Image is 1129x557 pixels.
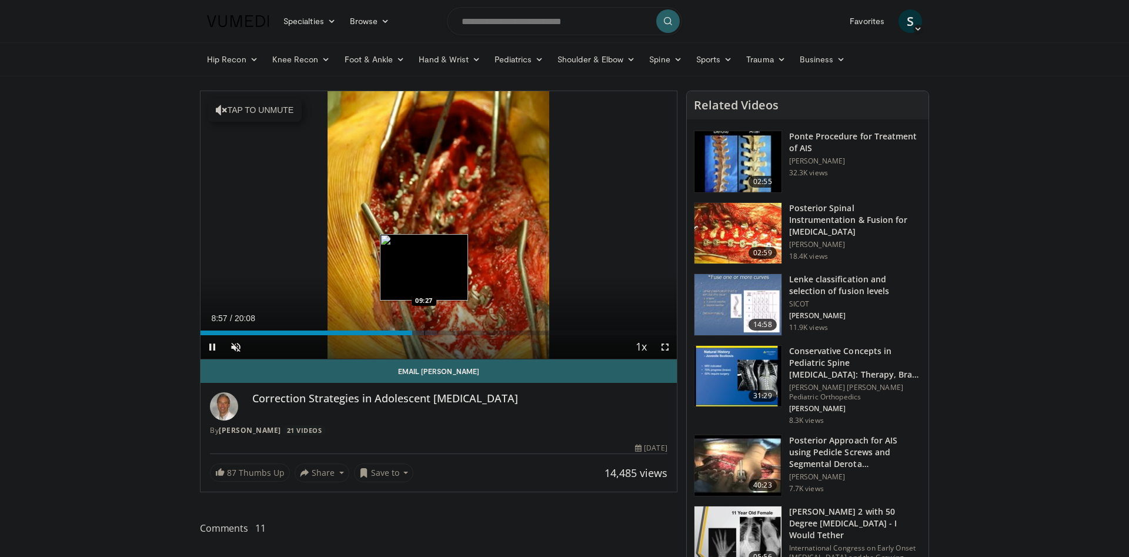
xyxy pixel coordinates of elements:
[210,392,238,421] img: Avatar
[898,9,922,33] a: S
[276,9,343,33] a: Specialties
[208,98,302,122] button: Tap to unmute
[227,467,236,478] span: 87
[789,202,921,238] h3: Posterior Spinal Instrumentation & Fusion for [MEDICAL_DATA]
[604,466,667,480] span: 14,485 views
[230,313,232,323] span: /
[749,247,777,259] span: 02:59
[694,203,781,264] img: 1748410_3.png.150x105_q85_crop-smart_upscale.jpg
[550,48,642,71] a: Shoulder & Elbow
[219,425,281,435] a: [PERSON_NAME]
[211,313,227,323] span: 8:57
[789,240,921,249] p: [PERSON_NAME]
[789,299,921,309] p: SICOT
[200,48,265,71] a: Hip Recon
[201,359,677,383] a: Email [PERSON_NAME]
[789,311,921,321] p: [PERSON_NAME]
[694,435,781,496] img: rn8kB78YDk8-9ZN34xMDoxOjBrO-I4W8_1.150x105_q85_crop-smart_upscale.jpg
[749,176,777,188] span: 02:55
[380,234,468,301] img: image.jpeg
[789,345,921,381] h3: Conservative Concepts in Pediatric Spine [MEDICAL_DATA]: Therapy, Brace o…
[354,463,414,482] button: Save to
[793,48,853,71] a: Business
[283,425,326,435] a: 21 Videos
[487,48,550,71] a: Pediatrics
[265,48,338,71] a: Knee Recon
[210,425,667,436] div: By
[207,15,269,27] img: VuMedi Logo
[749,390,777,402] span: 31:29
[642,48,689,71] a: Spine
[694,274,781,335] img: 297964_0000_1.png.150x105_q85_crop-smart_upscale.jpg
[739,48,793,71] a: Trauma
[635,443,667,453] div: [DATE]
[789,416,824,425] p: 8.3K views
[694,345,921,425] a: 31:29 Conservative Concepts in Pediatric Spine [MEDICAL_DATA]: Therapy, Brace o… [PERSON_NAME] [P...
[789,156,921,166] p: [PERSON_NAME]
[694,274,921,336] a: 14:58 Lenke classification and selection of fusion levels SICOT [PERSON_NAME] 11.9K views
[653,335,677,359] button: Fullscreen
[789,252,828,261] p: 18.4K views
[630,335,653,359] button: Playback Rate
[789,168,828,178] p: 32.3K views
[789,323,828,332] p: 11.9K views
[338,48,412,71] a: Foot & Ankle
[295,463,349,482] button: Share
[843,9,891,33] a: Favorites
[694,346,781,407] img: f88ede7f-1e63-47fb-a07f-1bc65a26cc0a.150x105_q85_crop-smart_upscale.jpg
[749,479,777,491] span: 40:23
[343,9,397,33] a: Browse
[235,313,255,323] span: 20:08
[694,202,921,265] a: 02:59 Posterior Spinal Instrumentation & Fusion for [MEDICAL_DATA] [PERSON_NAME] 18.4K views
[201,331,677,335] div: Progress Bar
[201,335,224,359] button: Pause
[789,484,824,493] p: 7.7K views
[200,521,677,536] span: Comments 11
[689,48,740,71] a: Sports
[694,131,781,192] img: Ponte_Procedure_for_Scoliosis_100000344_3.jpg.150x105_q85_crop-smart_upscale.jpg
[412,48,487,71] a: Hand & Wrist
[252,392,667,405] h4: Correction Strategies in Adolescent [MEDICAL_DATA]
[749,319,777,331] span: 14:58
[201,91,677,359] video-js: Video Player
[789,404,921,413] p: [PERSON_NAME]
[789,472,921,482] p: [PERSON_NAME]
[447,7,682,35] input: Search topics, interventions
[694,435,921,497] a: 40:23 Posterior Approach for AIS using Pedicle Screws and Segmental Derota… [PERSON_NAME] 7.7K views
[789,274,921,297] h3: Lenke classification and selection of fusion levels
[694,98,779,112] h4: Related Videos
[789,383,921,402] p: [PERSON_NAME] [PERSON_NAME] Pediatric Orthopedics
[694,131,921,193] a: 02:55 Ponte Procedure for Treatment of AIS [PERSON_NAME] 32.3K views
[789,131,921,154] h3: Ponte Procedure for Treatment of AIS
[789,435,921,470] h3: Posterior Approach for AIS using Pedicle Screws and Segmental Derota…
[210,463,290,482] a: 87 Thumbs Up
[224,335,248,359] button: Unmute
[789,506,921,541] h3: [PERSON_NAME] 2 with 50 Degree [MEDICAL_DATA] - I Would Tether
